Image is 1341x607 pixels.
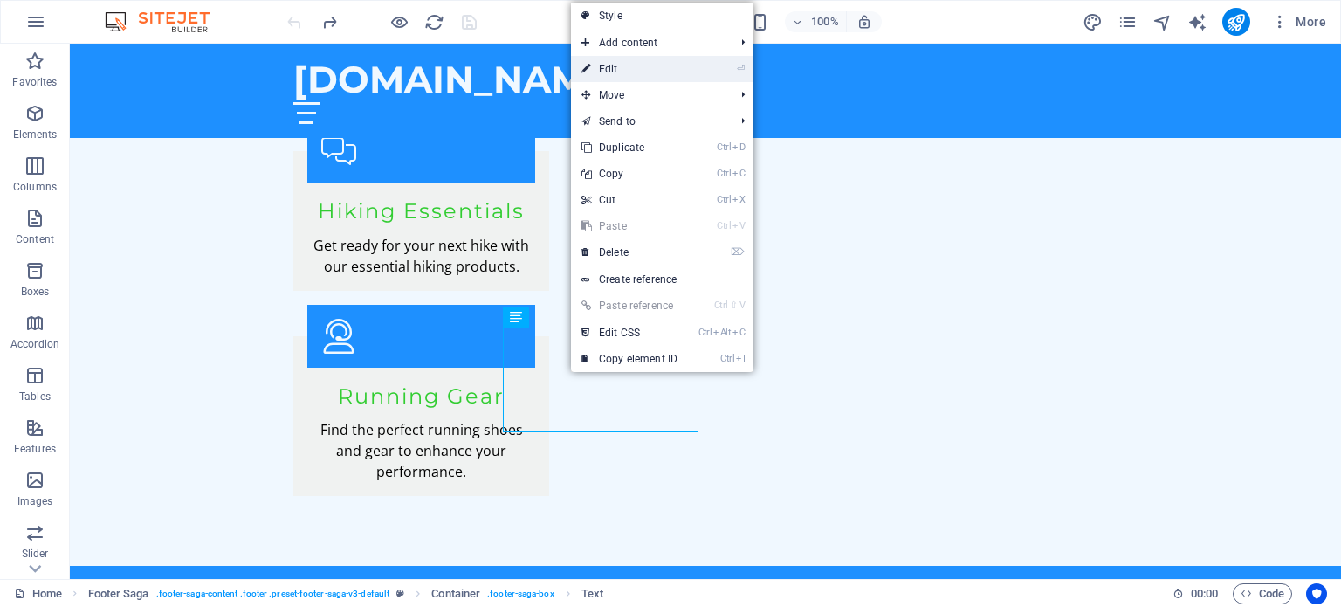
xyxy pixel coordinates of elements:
[571,30,727,56] span: Add content
[389,11,409,32] button: Click here to leave preview mode and continue editing
[1191,583,1218,604] span: 00 00
[571,82,727,108] span: Move
[1222,8,1250,36] button: publish
[571,108,727,135] a: Send to
[1152,12,1173,32] i: Navigator
[1264,8,1333,36] button: More
[16,232,54,246] p: Content
[698,327,712,338] i: Ctrl
[320,12,340,32] i: Redo: Delete elements (Ctrl+Y, ⌘+Y)
[785,11,847,32] button: 100%
[156,583,389,604] span: . footer-saga-content .footer .preset-footer-saga-v3-default
[571,161,688,187] a: CtrlCCopy
[88,583,149,604] span: Click to select. Double-click to edit
[1203,587,1206,600] span: :
[13,128,58,141] p: Elements
[739,300,745,311] i: V
[1083,12,1103,32] i: Design (Ctrl+Alt+Y)
[581,583,603,604] span: Click to select. Double-click to edit
[571,293,688,319] a: Ctrl⇧VPaste reference
[1271,13,1326,31] span: More
[1233,583,1292,604] button: Code
[717,141,731,153] i: Ctrl
[431,583,480,604] span: Click to select. Double-click to edit
[732,220,745,231] i: V
[88,583,604,604] nav: breadcrumb
[717,194,731,205] i: Ctrl
[19,390,51,404] p: Tables
[737,63,745,74] i: ⏎
[1306,583,1327,604] button: Usercentrics
[1173,583,1219,604] h6: Session time
[1226,12,1246,32] i: Publish
[571,346,688,372] a: CtrlICopy element ID
[713,327,731,338] i: Alt
[571,213,688,239] a: CtrlVPaste
[732,194,745,205] i: X
[1241,583,1284,604] span: Code
[571,320,688,346] a: CtrlAltCEdit CSS
[717,168,731,179] i: Ctrl
[396,589,404,598] i: This element is a customizable preset
[22,547,49,561] p: Slider
[811,11,839,32] h6: 100%
[1117,11,1138,32] button: pages
[17,494,53,508] p: Images
[1117,12,1138,32] i: Pages (Ctrl+Alt+S)
[100,11,231,32] img: Editor Logo
[732,327,745,338] i: C
[12,75,57,89] p: Favorites
[487,583,554,604] span: . footer-saga-box
[571,3,753,29] a: Style
[1152,11,1173,32] button: navigator
[1187,11,1208,32] button: text_generator
[21,285,50,299] p: Boxes
[319,11,340,32] button: redo
[571,187,688,213] a: CtrlXCut
[720,353,734,364] i: Ctrl
[732,168,745,179] i: C
[571,135,688,161] a: CtrlDDuplicate
[14,583,62,604] a: Click to cancel selection. Double-click to open Pages
[14,442,56,456] p: Features
[731,246,745,258] i: ⌦
[13,180,57,194] p: Columns
[736,353,745,364] i: I
[1187,12,1207,32] i: AI Writer
[717,220,731,231] i: Ctrl
[424,12,444,32] i: Reload page
[10,337,59,351] p: Accordion
[571,56,688,82] a: ⏎Edit
[714,300,728,311] i: Ctrl
[856,14,872,30] i: On resize automatically adjust zoom level to fit chosen device.
[732,141,745,153] i: D
[423,11,444,32] button: reload
[571,266,753,293] a: Create reference
[1083,11,1104,32] button: design
[730,300,738,311] i: ⇧
[571,239,688,266] a: ⌦Delete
